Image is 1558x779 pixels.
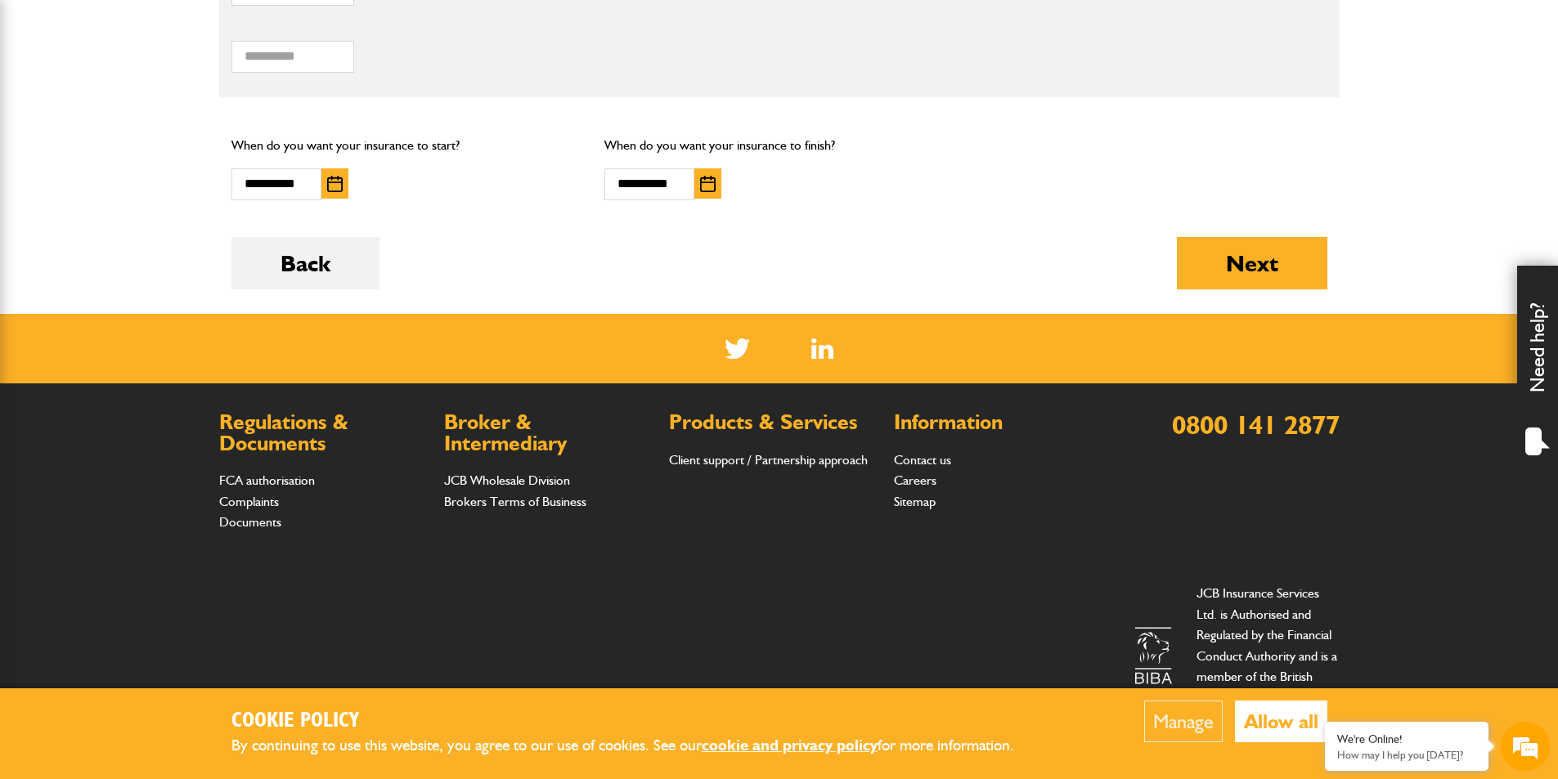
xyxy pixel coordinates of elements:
[219,514,281,530] a: Documents
[811,338,833,359] a: LinkedIn
[85,92,275,113] div: Chat with us now
[1197,583,1340,729] p: JCB Insurance Services Ltd. is Authorised and Regulated by the Financial Conduct Authority and is...
[1177,237,1327,289] button: Next
[1337,732,1476,746] div: We're Online!
[725,338,750,359] img: Twitter
[21,296,299,490] textarea: Type your message and hit 'Enter'
[1517,266,1558,470] div: Need help?
[1144,701,1223,742] button: Manage
[604,135,954,156] p: When do you want your insurance to finish?
[231,135,581,156] p: When do you want your insurance to start?
[894,494,936,509] a: Sitemap
[231,709,1041,734] h2: Cookie Policy
[219,472,315,488] a: FCA authorisation
[811,338,833,359] img: Linked In
[669,412,878,433] h2: Products & Services
[219,494,279,509] a: Complaints
[444,412,653,454] h2: Broker & Intermediary
[327,176,343,192] img: Choose date
[21,151,299,187] input: Enter your last name
[700,176,716,192] img: Choose date
[21,248,299,284] input: Enter your phone number
[1337,749,1476,761] p: How may I help you today?
[21,199,299,235] input: Enter your email address
[702,736,878,754] a: cookie and privacy policy
[444,494,586,509] a: Brokers Terms of Business
[1172,409,1340,441] a: 0800 141 2877
[894,412,1102,433] h2: Information
[669,452,868,468] a: Client support / Partnership approach
[894,452,951,468] a: Contact us
[28,91,69,114] img: d_20077148190_company_1631870298795_20077148190
[222,504,297,526] em: Start Chat
[231,733,1041,759] p: By continuing to use this website, you agree to our use of cookies. See our for more information.
[219,412,428,454] h2: Regulations & Documents
[1235,701,1327,742] button: Allow all
[231,237,379,289] button: Back
[894,472,936,488] a: Careers
[444,472,570,488] a: JCB Wholesale Division
[268,8,308,47] div: Minimize live chat window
